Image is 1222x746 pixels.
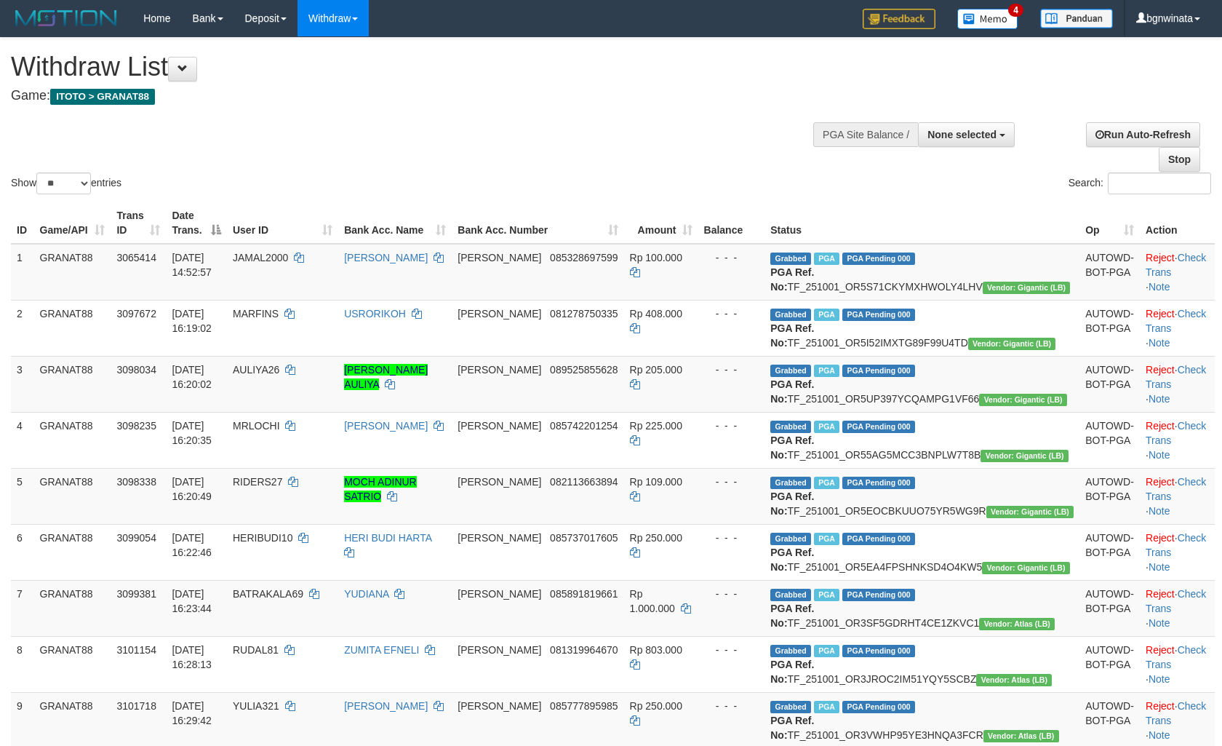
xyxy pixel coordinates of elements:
[704,250,759,265] div: - - -
[918,122,1015,147] button: None selected
[452,202,623,244] th: Bank Acc. Number: activate to sort column ascending
[1149,617,1170,629] a: Note
[770,547,814,573] b: PGA Ref. No:
[1079,300,1140,356] td: AUTOWD-BOT-PGA
[11,412,34,468] td: 4
[1086,122,1200,147] a: Run Auto-Refresh
[704,306,759,321] div: - - -
[1146,588,1206,614] a: Check Trans
[1140,580,1215,636] td: · ·
[842,365,915,377] span: PGA Pending
[233,700,279,712] span: YULIA321
[11,300,34,356] td: 2
[458,308,541,320] span: [PERSON_NAME]
[116,420,156,432] span: 3098235
[927,129,997,140] span: None selected
[34,300,111,356] td: GRANAT88
[34,524,111,580] td: GRANAT88
[344,252,428,263] a: [PERSON_NAME]
[116,588,156,600] span: 3099381
[863,9,935,29] img: Feedback.jpg
[172,588,212,614] span: [DATE] 16:23:44
[983,730,1059,742] span: Vendor URL: https://dashboard.q2checkout.com/secure
[550,588,618,600] span: Copy 085891819661 to clipboard
[842,253,915,265] span: PGA Pending
[344,588,388,600] a: YUDIANA
[630,532,682,544] span: Rp 250.000
[1069,172,1211,194] label: Search:
[116,252,156,263] span: 3065414
[842,309,915,321] span: PGA Pending
[630,420,682,432] span: Rp 225.000
[458,532,541,544] span: [PERSON_NAME]
[34,244,111,301] td: GRANAT88
[1146,420,1175,432] a: Reject
[233,364,279,376] span: AULIYA26
[764,636,1079,692] td: TF_251001_OR3JROC2IM51YQY5SCBZ
[986,506,1074,518] span: Vendor URL: https://dashboard.q2checkout.com/secure
[1146,476,1175,488] a: Reject
[814,421,839,433] span: Marked by bgndedek
[172,308,212,334] span: [DATE] 16:19:02
[34,636,111,692] td: GRANAT88
[1149,673,1170,685] a: Note
[764,412,1079,468] td: TF_251001_OR55AG5MCC3BNPLW7T8B
[770,253,811,265] span: Grabbed
[550,532,618,544] span: Copy 085737017605 to clipboard
[172,532,212,558] span: [DATE] 16:22:46
[1146,364,1175,376] a: Reject
[630,308,682,320] span: Rp 408.000
[338,202,452,244] th: Bank Acc. Name: activate to sort column ascending
[979,394,1067,406] span: Vendor URL: https://dashboard.q2checkout.com/secure
[11,52,800,82] h1: Withdraw List
[550,308,618,320] span: Copy 081278750335 to clipboard
[1040,9,1113,28] img: panduan.png
[764,356,1079,412] td: TF_251001_OR5UP397YCQAMPG1VF66
[968,338,1056,350] span: Vendor URL: https://dashboard.q2checkout.com/secure
[1159,147,1200,172] a: Stop
[116,308,156,320] span: 3097672
[11,468,34,524] td: 5
[550,420,618,432] span: Copy 085742201254 to clipboard
[770,322,814,349] b: PGA Ref. No:
[1146,476,1206,502] a: Check Trans
[34,356,111,412] td: GRANAT88
[344,420,428,432] a: [PERSON_NAME]
[814,645,839,657] span: Marked by bgndedek
[172,644,212,670] span: [DATE] 16:28:13
[233,252,288,263] span: JAMAL2000
[764,524,1079,580] td: TF_251001_OR5EA4FPSHNKSD4O4KW5
[704,362,759,377] div: - - -
[1146,700,1206,726] a: Check Trans
[1008,4,1023,17] span: 4
[764,468,1079,524] td: TF_251001_OR5EOCBKUUO75YR5WG9R
[233,588,303,600] span: BATRAKALA69
[1146,644,1175,656] a: Reject
[11,172,121,194] label: Show entries
[233,644,279,656] span: RUDAL81
[233,420,280,432] span: MRLOCHI
[842,589,915,601] span: PGA Pending
[116,532,156,544] span: 3099054
[770,477,811,489] span: Grabbed
[770,309,811,321] span: Grabbed
[344,644,419,656] a: ZUMITA EFNELI
[814,365,839,377] span: Marked by bgndedek
[344,364,428,390] a: [PERSON_NAME] AULIYA
[11,356,34,412] td: 3
[458,252,541,263] span: [PERSON_NAME]
[624,202,698,244] th: Amount: activate to sort column ascending
[1140,636,1215,692] td: · ·
[957,9,1018,29] img: Button%20Memo.svg
[458,644,541,656] span: [PERSON_NAME]
[764,202,1079,244] th: Status
[458,476,541,488] span: [PERSON_NAME]
[979,618,1055,630] span: Vendor URL: https://dashboard.q2checkout.com/secure
[172,476,212,502] span: [DATE] 16:20:49
[1146,252,1206,278] a: Check Trans
[233,476,282,488] span: RIDERS27
[172,364,212,390] span: [DATE] 16:20:02
[233,308,279,320] span: MARFINS
[116,364,156,376] span: 3098034
[344,308,406,320] a: USRORIKOH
